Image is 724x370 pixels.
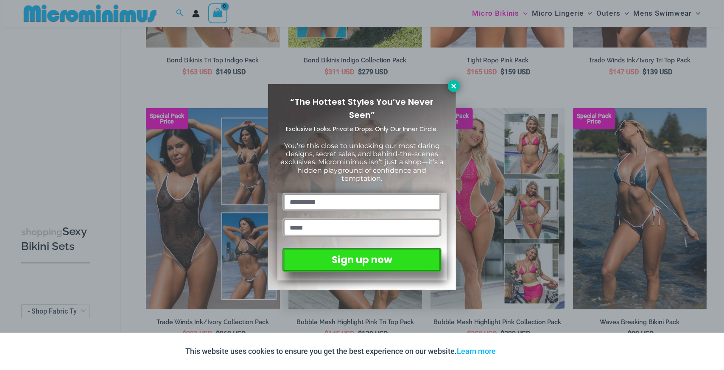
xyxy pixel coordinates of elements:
span: You’re this close to unlocking our most daring designs, secret sales, and behind-the-scenes exclu... [281,142,444,182]
span: Exclusive Looks. Private Drops. Only Our Inner Circle. [286,125,438,133]
button: Close [448,80,460,92]
button: Sign up now [282,248,442,272]
p: This website uses cookies to ensure you get the best experience on our website. [186,345,496,358]
span: “The Hottest Styles You’ve Never Seen” [291,96,434,121]
a: Learn more [457,347,496,356]
button: Accept [503,341,539,362]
